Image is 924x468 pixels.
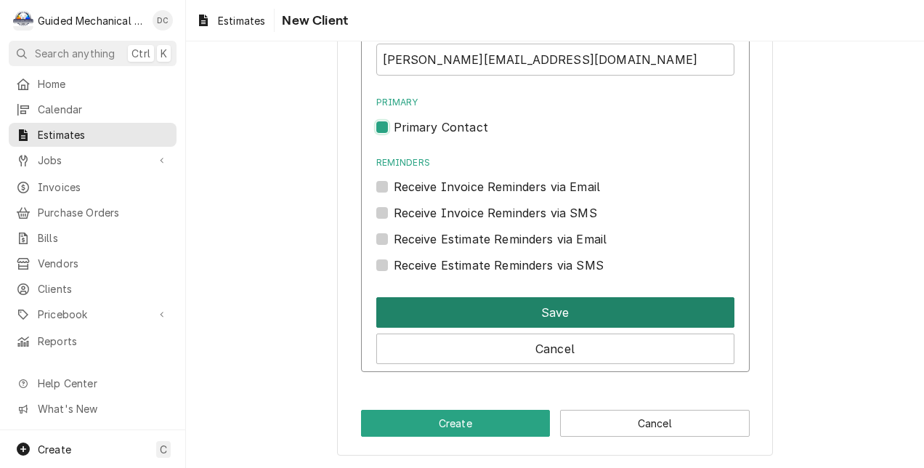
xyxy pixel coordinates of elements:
div: Primary [376,96,734,135]
label: Receive Invoice Reminders via SMS [394,204,597,222]
div: G [13,10,33,31]
a: Estimates [190,9,271,33]
div: Button Group Row [376,291,734,328]
span: Clients [38,281,169,296]
span: Purchase Orders [38,205,169,220]
label: Receive Estimate Reminders via Email [394,230,607,248]
div: Reminders [376,156,734,195]
div: Guided Mechanical Services, LLC [38,13,145,28]
a: Go to Pricebook [9,302,177,326]
a: Reports [9,329,177,353]
button: Cancel [560,410,750,437]
a: Calendar [9,97,177,121]
span: K [161,46,167,61]
span: Home [38,76,169,92]
span: Estimates [38,127,169,142]
a: Go to Help Center [9,371,177,395]
a: Purchase Orders [9,201,177,225]
span: Estimates [218,13,265,28]
a: Vendors [9,251,177,275]
span: Invoices [38,179,169,195]
label: Reminders [376,156,734,169]
div: Guided Mechanical Services, LLC's Avatar [13,10,33,31]
span: Create [38,443,71,456]
span: Vendors [38,256,169,271]
div: Email [376,22,734,76]
span: What's New [38,401,168,416]
label: Primary [376,96,734,109]
button: Create [361,410,551,437]
div: Button Group [361,410,750,437]
a: Home [9,72,177,96]
span: Jobs [38,153,147,168]
div: Button Group Row [361,410,750,437]
span: Reports [38,334,169,349]
label: Receive Invoice Reminders via Email [394,178,601,195]
button: Search anythingCtrlK [9,41,177,66]
div: Button Group Row [376,328,734,364]
a: Clients [9,277,177,301]
a: Go to Jobs [9,148,177,172]
div: DC [153,10,173,31]
label: Primary Contact [394,118,488,136]
a: Bills [9,226,177,250]
span: Help Center [38,376,168,391]
label: Receive Estimate Reminders via SMS [394,257,604,274]
span: C [160,442,167,457]
span: Calendar [38,102,169,117]
div: Button Group [376,291,734,364]
div: Daniel Cornell's Avatar [153,10,173,31]
button: Save [376,297,734,328]
a: Go to What's New [9,397,177,421]
a: Invoices [9,175,177,199]
span: Ctrl [131,46,150,61]
span: Pricebook [38,307,147,322]
span: Bills [38,230,169,246]
span: New Client [277,11,348,31]
button: Cancel [376,334,734,364]
span: Search anything [35,46,115,61]
a: Estimates [9,123,177,147]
